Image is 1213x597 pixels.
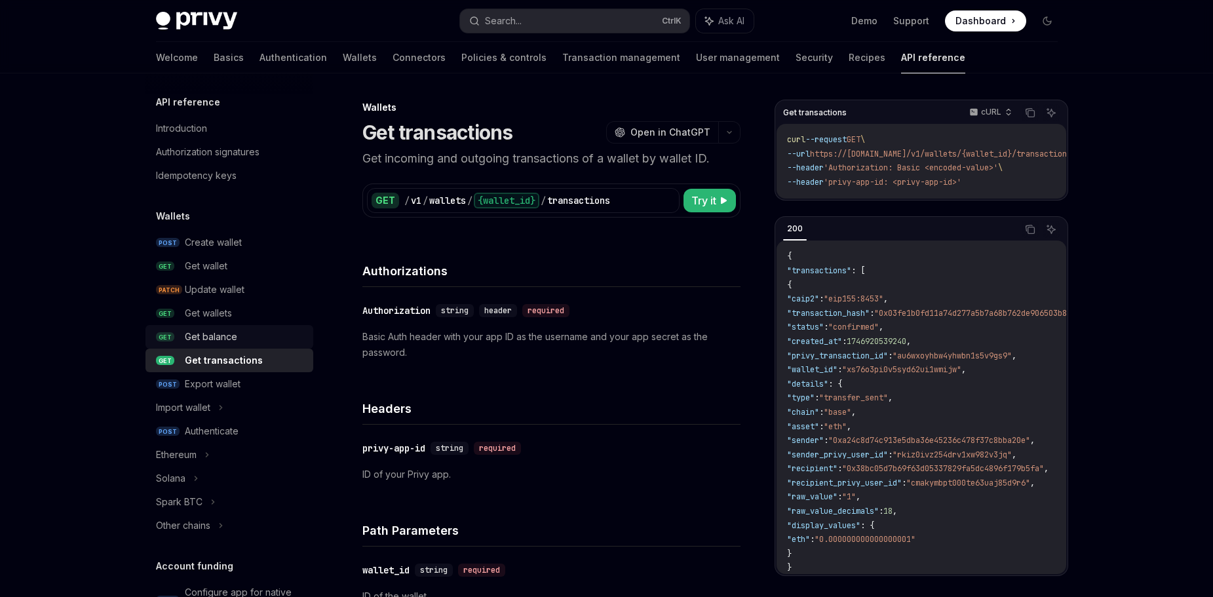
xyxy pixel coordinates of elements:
[955,14,1006,28] span: Dashboard
[606,121,718,144] button: Open in ChatGPT
[145,254,313,278] a: GETGet wallet
[362,564,410,577] div: wallet_id
[562,42,680,73] a: Transaction management
[787,421,819,432] span: "asset"
[460,9,689,33] button: Search...CtrlK
[901,42,965,73] a: API reference
[362,262,741,280] h4: Authorizations
[156,285,182,295] span: PATCH
[815,534,915,545] span: "0.000000000000000001"
[838,463,842,474] span: :
[787,379,828,389] span: "details"
[1044,463,1049,474] span: ,
[156,400,210,415] div: Import wallet
[185,353,263,368] div: Get transactions
[828,435,1030,446] span: "0xa24c8d74c913e5dba36e45236c478f37c8bba20e"
[156,379,180,389] span: POST
[824,421,847,432] span: "eth"
[684,189,736,212] button: Try it
[467,194,472,207] div: /
[888,393,893,403] span: ,
[849,42,885,73] a: Recipes
[145,140,313,164] a: Authorization signatures
[819,421,824,432] span: :
[461,42,547,73] a: Policies & controls
[362,467,741,482] p: ID of your Privy app.
[362,400,741,417] h4: Headers
[962,102,1018,124] button: cURL
[893,450,1012,460] span: "rkiz0ivz254drv1xw982v3jq"
[362,101,741,114] div: Wallets
[156,471,185,486] div: Solana
[851,407,856,417] span: ,
[856,491,860,502] span: ,
[847,421,851,432] span: ,
[787,534,810,545] span: "eth"
[474,442,521,455] div: required
[787,351,888,361] span: "privy_transaction_id"
[541,194,546,207] div: /
[981,107,1001,117] p: cURL
[842,364,961,375] span: "xs76o3pi0v5syd62ui1wmijw"
[185,258,227,274] div: Get wallet
[847,134,860,145] span: GET
[145,164,313,187] a: Idempotency keys
[787,251,792,261] span: {
[436,443,463,453] span: string
[998,163,1003,173] span: \
[787,149,810,159] span: --url
[362,149,741,168] p: Get incoming and outgoing transactions of a wallet by wallet ID.
[429,194,466,207] div: wallets
[787,308,870,318] span: "transaction_hash"
[787,134,805,145] span: curl
[185,376,241,392] div: Export wallet
[547,194,610,207] div: transactions
[156,356,174,366] span: GET
[824,407,851,417] span: "base"
[696,42,780,73] a: User management
[156,208,190,224] h5: Wallets
[474,193,539,208] div: {wallet_id}
[393,42,446,73] a: Connectors
[718,14,744,28] span: Ask AI
[214,42,244,73] a: Basics
[1043,221,1060,238] button: Ask AI
[691,193,716,208] span: Try it
[1012,450,1016,460] span: ,
[810,534,815,545] span: :
[842,463,1044,474] span: "0x38bc05d7b69f63d05337829fa5dc4896f179b5fa"
[851,265,865,276] span: : [
[362,442,425,455] div: privy-app-id
[787,463,838,474] span: "recipient"
[819,393,888,403] span: "transfer_sent"
[796,42,833,73] a: Security
[783,221,807,237] div: 200
[485,13,522,29] div: Search...
[484,305,512,316] span: header
[156,144,260,160] div: Authorization signatures
[156,558,233,574] h5: Account funding
[787,364,838,375] span: "wallet_id"
[156,427,180,436] span: POST
[879,322,883,332] span: ,
[156,94,220,110] h5: API reference
[372,193,399,208] div: GET
[888,351,893,361] span: :
[805,134,847,145] span: --request
[893,14,929,28] a: Support
[810,149,1071,159] span: https://[DOMAIN_NAME]/v1/wallets/{wallet_id}/transactions
[362,522,741,539] h4: Path Parameters
[824,435,828,446] span: :
[888,450,893,460] span: :
[906,478,1030,488] span: "cmakymbpt000te63uaj85d9r6"
[156,494,202,510] div: Spark BTC
[362,304,431,317] div: Authorization
[787,450,888,460] span: "sender_privy_user_id"
[787,491,838,502] span: "raw_value"
[458,564,505,577] div: required
[879,506,883,516] span: :
[1022,221,1039,238] button: Copy the contents from the code block
[145,372,313,396] a: POSTExport wallet
[420,565,448,575] span: string
[1043,104,1060,121] button: Ask AI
